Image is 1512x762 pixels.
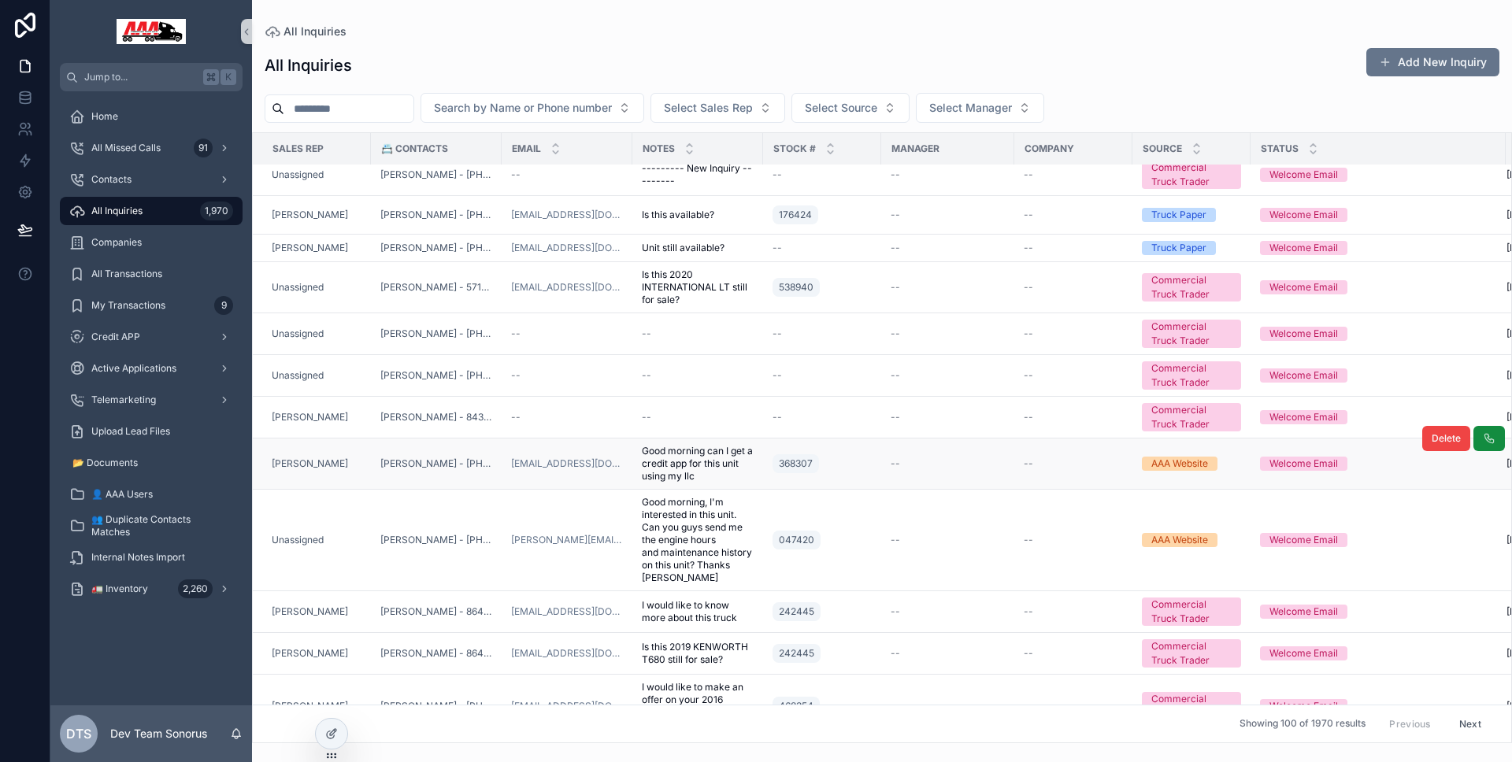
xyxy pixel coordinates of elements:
a: Is this available? [642,209,754,221]
span: Select Source [805,100,877,116]
span: -- [1024,281,1033,294]
span: Jump to... [84,71,197,83]
span: 047420 [779,534,814,546]
a: All Missed Calls91 [60,134,243,162]
a: -- [1024,457,1123,470]
span: Select Manager [929,100,1012,116]
a: [PERSON_NAME] [272,209,361,221]
div: AAA Website [1151,533,1208,547]
a: -- [1024,242,1123,254]
div: 91 [194,139,213,157]
span: -- [1024,209,1033,221]
a: Commercial Truck Trader [1142,361,1241,390]
a: [PERSON_NAME] [272,242,348,254]
a: [EMAIL_ADDRESS][DOMAIN_NAME] [511,647,623,660]
a: Welcome Email [1260,241,1496,255]
div: Commercial Truck Trader [1151,320,1232,348]
a: [PERSON_NAME] [272,209,348,221]
a: 👥 Duplicate Contacts Matches [60,512,243,540]
a: Welcome Email [1260,533,1496,547]
div: 9 [214,296,233,315]
div: Welcome Email [1269,208,1338,222]
a: Contacts [60,165,243,194]
a: AAA Website [1142,457,1241,471]
a: Is this 2020 INTERNATIONAL LT still for sale? [642,268,754,306]
a: Upload Lead Files [60,417,243,446]
span: [PERSON_NAME] - [PHONE_NUMBER] [380,457,492,470]
a: [EMAIL_ADDRESS][DOMAIN_NAME] [511,242,623,254]
span: 👤 AAA Users [91,488,153,501]
span: -- [891,605,900,618]
div: Welcome Email [1269,533,1338,547]
a: Unassigned [272,281,324,294]
div: Welcome Email [1269,327,1338,341]
span: -- [1024,242,1033,254]
a: -- [891,700,1005,712]
a: Truck Paper [1142,241,1241,255]
span: -- [642,369,651,382]
span: All Inquiries [283,24,346,39]
button: Delete [1422,426,1470,451]
span: -- [511,327,521,340]
a: Credit APP [60,323,243,351]
span: [PERSON_NAME] - [PHONE_NUMBER] [380,209,492,221]
a: 🚛 Inventory2,260 [60,575,243,603]
a: [EMAIL_ADDRESS][DOMAIN_NAME] [511,209,623,221]
span: 176424 [779,209,812,221]
a: -- [891,647,1005,660]
span: [PERSON_NAME] - [PHONE_NUMBER] [380,369,492,382]
a: 176424 [773,202,872,227]
span: [PERSON_NAME] - [PHONE_NUMBER] [380,700,492,712]
a: All Inquiries [265,24,346,39]
a: Active Applications [60,354,243,383]
a: Unassigned [272,369,324,382]
a: 242445 [773,599,872,624]
a: [PERSON_NAME][EMAIL_ADDRESS][PERSON_NAME][DOMAIN_NAME] [511,534,623,546]
button: Jump to...K [60,63,243,91]
a: Internal Notes Import [60,543,243,571]
button: Select Button [421,93,644,123]
div: Welcome Email [1269,241,1338,255]
a: AAA Website [1142,533,1241,547]
div: Welcome Email [1269,410,1338,424]
span: My Transactions [91,299,165,312]
span: -- [511,411,521,424]
span: -- [1024,647,1033,660]
a: 538940 [773,275,872,300]
a: -- [642,411,754,424]
span: Credit APP [91,331,140,343]
a: Commercial Truck Trader [1142,639,1241,668]
span: -- [1024,327,1033,340]
button: Select Button [791,93,910,123]
a: -- [1024,168,1123,181]
span: I would like to make an offer on your 2016 KENWORTH T680. My offer is $15,000. [642,681,754,731]
a: -- [891,281,1005,294]
a: All Transactions [60,260,243,288]
a: -- [773,327,872,340]
a: 👤 AAA Users [60,480,243,509]
span: -- [1024,168,1033,181]
a: [PERSON_NAME] [272,242,361,254]
a: -- [1024,534,1123,546]
a: [PERSON_NAME] [272,457,348,470]
a: [PERSON_NAME] - [PHONE_NUMBER] [380,534,492,546]
a: -- [773,168,872,181]
a: [EMAIL_ADDRESS][DOMAIN_NAME] [511,700,623,712]
span: Unit still available? [642,242,724,254]
a: [PERSON_NAME] - [PHONE_NUMBER] [380,168,492,181]
span: -- [511,369,521,382]
span: I would like to know more about this truck [642,599,754,624]
a: -- [891,457,1005,470]
button: Select Button [916,93,1044,123]
a: -- [773,369,872,382]
span: [PERSON_NAME] - [PHONE_NUMBER] [380,242,492,254]
span: -- [891,209,900,221]
a: Good morning, I'm interested in this unit. Can you guys send me the engine hours and maintenance ... [642,496,754,584]
span: Home [91,110,118,123]
a: Commercial Truck Trader [1142,273,1241,301]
